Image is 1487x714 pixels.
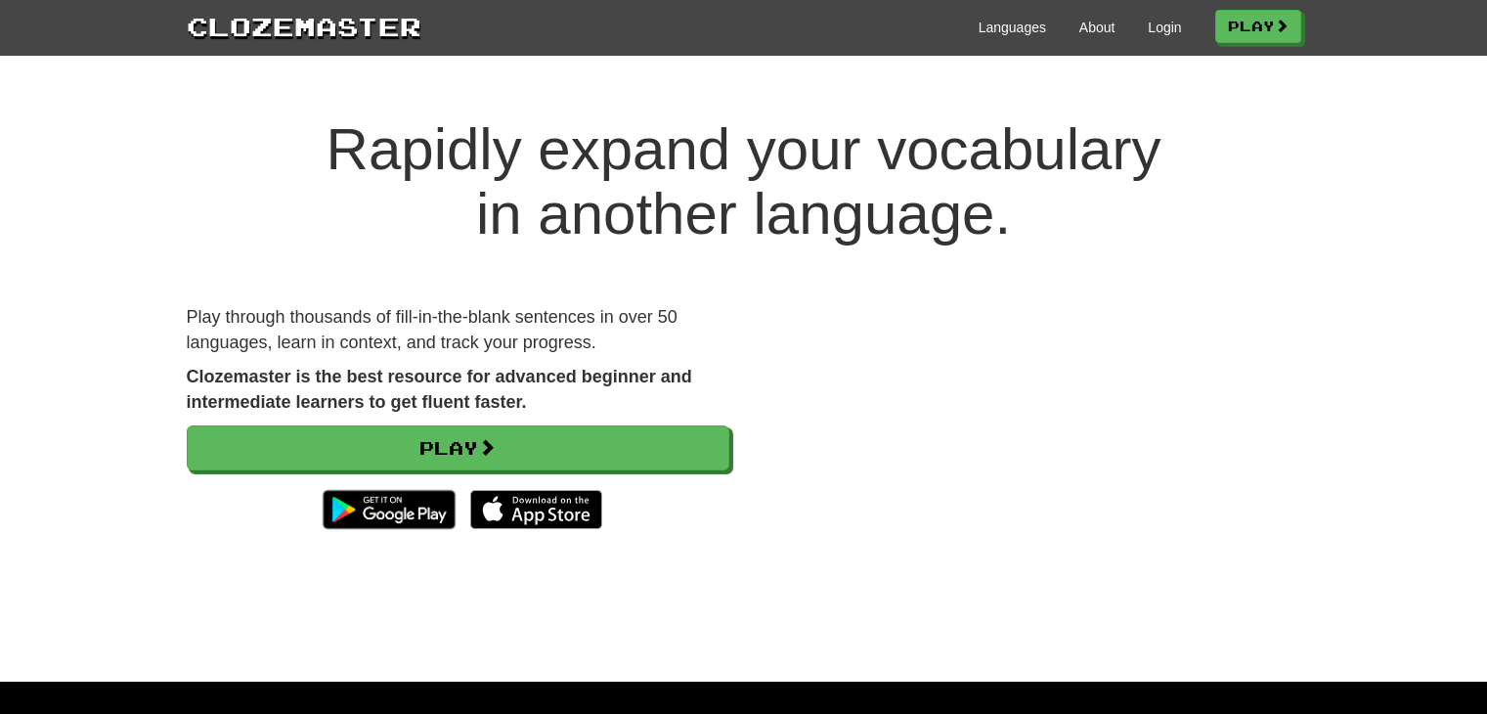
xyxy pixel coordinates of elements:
a: About [1079,18,1115,37]
p: Play through thousands of fill-in-the-blank sentences in over 50 languages, learn in context, and... [187,305,729,355]
a: Clozemaster [187,8,421,44]
img: Download_on_the_App_Store_Badge_US-UK_135x40-25178aeef6eb6b83b96f5f2d004eda3bffbb37122de64afbaef7... [470,490,602,529]
a: Languages [979,18,1046,37]
strong: Clozemaster is the best resource for advanced beginner and intermediate learners to get fluent fa... [187,367,692,412]
a: Play [187,425,729,470]
a: Login [1148,18,1181,37]
a: Play [1215,10,1301,43]
img: Get it on Google Play [313,480,464,539]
